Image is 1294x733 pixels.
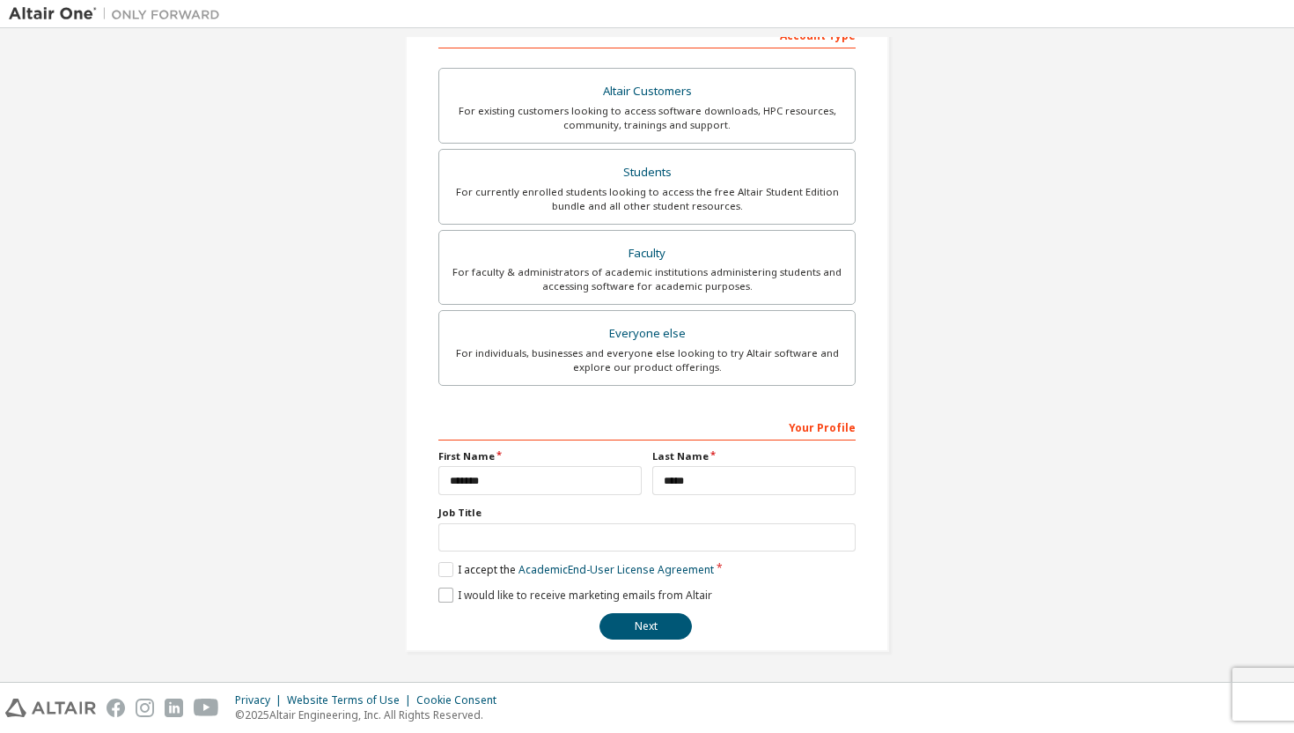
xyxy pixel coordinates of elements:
img: youtube.svg [194,699,219,717]
p: © 2025 Altair Engineering, Inc. All Rights Reserved. [235,707,507,722]
div: Altair Customers [450,79,844,104]
div: For faculty & administrators of academic institutions administering students and accessing softwa... [450,265,844,293]
div: Everyone else [450,322,844,346]
div: For currently enrolled students looking to access the free Altair Student Edition bundle and all ... [450,185,844,213]
div: Website Terms of Use [287,693,416,707]
img: facebook.svg [107,699,125,717]
a: Academic End-User License Agreement [518,562,714,577]
label: I would like to receive marketing emails from Altair [438,588,712,603]
img: Altair One [9,5,229,23]
button: Next [599,613,692,640]
img: instagram.svg [136,699,154,717]
div: For existing customers looking to access software downloads, HPC resources, community, trainings ... [450,104,844,132]
label: Job Title [438,506,856,520]
img: linkedin.svg [165,699,183,717]
label: First Name [438,449,642,463]
div: For individuals, businesses and everyone else looking to try Altair software and explore our prod... [450,346,844,374]
div: Students [450,160,844,185]
div: Your Profile [438,412,856,441]
div: Privacy [235,693,287,707]
div: Cookie Consent [416,693,507,707]
div: Faculty [450,241,844,266]
label: Last Name [652,449,856,463]
img: altair_logo.svg [5,699,96,717]
label: I accept the [438,562,714,577]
